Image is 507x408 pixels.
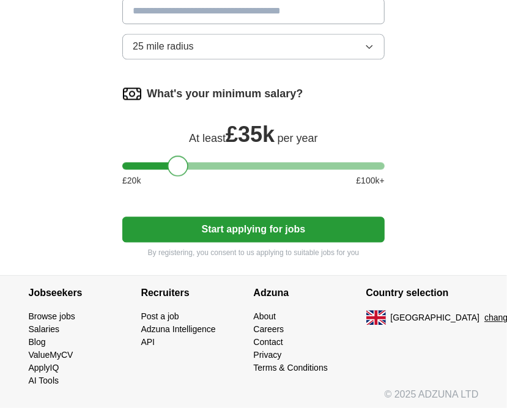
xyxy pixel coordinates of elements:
[189,132,226,144] span: At least
[122,217,385,242] button: Start applying for jobs
[141,337,155,347] a: API
[357,174,385,187] span: £ 100 k+
[29,363,59,373] a: ApplyIQ
[278,132,318,144] span: per year
[366,276,479,310] h4: Country selection
[122,247,385,258] p: By registering, you consent to us applying to suitable jobs for you
[141,311,179,321] a: Post a job
[29,311,75,321] a: Browse jobs
[254,324,284,334] a: Careers
[29,337,46,347] a: Blog
[391,311,480,324] span: [GEOGRAPHIC_DATA]
[254,350,282,360] a: Privacy
[141,324,216,334] a: Adzuna Intelligence
[122,84,142,103] img: salary.png
[29,324,60,334] a: Salaries
[122,174,141,187] span: £ 20 k
[226,122,275,147] span: £ 35k
[122,34,385,59] button: 25 mile radius
[254,337,283,347] a: Contact
[147,86,303,102] label: What's your minimum salary?
[133,39,194,54] span: 25 mile radius
[254,363,328,373] a: Terms & Conditions
[254,311,276,321] a: About
[29,350,73,360] a: ValueMyCV
[29,376,59,385] a: AI Tools
[366,310,386,325] img: UK flag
